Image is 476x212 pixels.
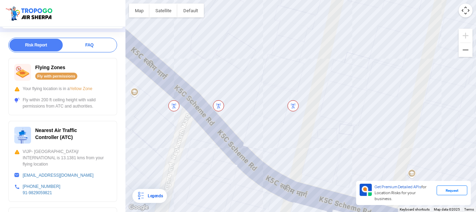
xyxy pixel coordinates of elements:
[23,173,93,178] a: [EMAIL_ADDRESS][DOMAIN_NAME]
[70,86,92,91] span: Yellow Zone
[35,127,77,140] span: Nearest Air Traffic Controller (ATC)
[127,203,150,212] img: Google
[129,3,149,17] button: Show street map
[14,97,111,109] div: Fly within 200 ft ceiling height with valid permissions from ATC and authorities.
[437,185,467,195] div: Request
[459,3,473,17] button: Map camera controls
[400,207,430,212] button: Keyboard shortcuts
[23,184,60,189] a: [PHONE_NUMBER]
[14,64,31,81] img: ic_nofly.svg
[372,184,437,202] div: for Location Risks for your business.
[459,29,473,43] button: Zoom in
[149,3,177,17] button: Show satellite imagery
[14,86,111,92] div: Your flying location is in a
[360,184,372,196] img: Premium APIs
[35,65,65,70] span: Flying Zones
[145,192,163,200] div: Legends
[35,73,77,80] div: Fly with permissions
[375,184,421,189] span: Get Premium Detailed APIs
[63,39,116,51] div: FAQ
[14,127,31,144] img: ic_atc.svg
[459,43,473,57] button: Zoom out
[23,190,52,195] a: 91-9829059821
[14,148,111,167] div: VIJP- [GEOGRAPHIC_DATA]/ INTERNATIONAL is 13.1381 kms from your flying location
[9,39,63,51] div: Risk Report
[5,5,55,21] img: ic_tgdronemaps.svg
[127,203,150,212] a: Open this area in Google Maps (opens a new window)
[137,192,145,200] img: Legends
[464,207,474,211] a: Terms
[434,207,460,211] span: Map data ©2025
